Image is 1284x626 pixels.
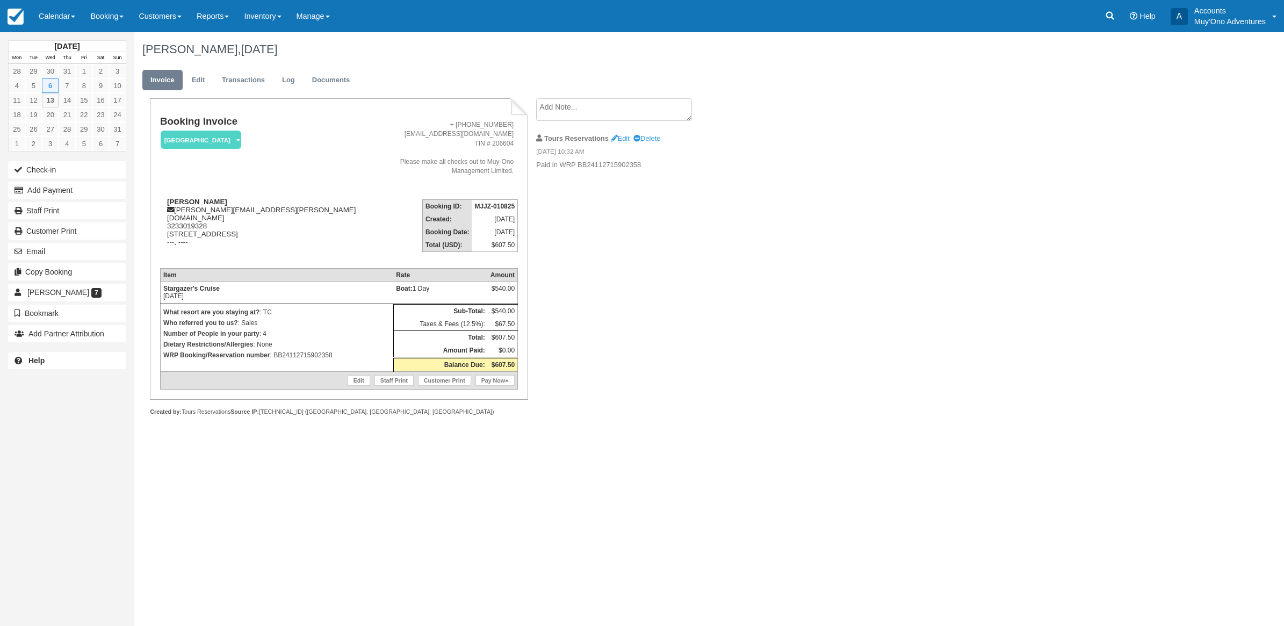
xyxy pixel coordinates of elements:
strong: Created by: [150,408,182,415]
a: 22 [76,107,92,122]
a: 1 [76,64,92,78]
a: Customer Print [8,222,126,240]
a: 6 [92,136,109,151]
a: Edit [184,70,213,91]
strong: Stargazer's Cruise [163,285,220,292]
a: 21 [59,107,75,122]
em: [GEOGRAPHIC_DATA] [161,131,241,149]
a: 13 [42,93,59,107]
strong: $607.50 [492,361,515,369]
a: 2 [25,136,42,151]
a: [PERSON_NAME] 7 [8,284,126,301]
p: : BB24112715902358 [163,350,391,361]
th: Thu [59,52,75,64]
td: [DATE] [472,226,517,239]
a: 20 [42,107,59,122]
a: Staff Print [8,202,126,219]
td: $0.00 [488,344,518,358]
a: 19 [25,107,42,122]
a: 3 [42,136,59,151]
a: 17 [109,93,126,107]
a: 25 [9,122,25,136]
p: Accounts [1194,5,1266,16]
p: : TC [163,307,391,318]
a: 5 [25,78,42,93]
th: Booking ID: [423,200,472,213]
span: [DATE] [241,42,277,56]
th: Booking Date: [423,226,472,239]
div: A [1171,8,1188,25]
th: Total (USD): [423,239,472,252]
button: Copy Booking [8,263,126,280]
span: 7 [91,288,102,298]
a: 8 [76,78,92,93]
td: Taxes & Fees (12.5%): [393,318,488,331]
a: Help [8,352,126,369]
strong: Dietary Restrictions/Allergies [163,341,253,348]
em: [DATE] 10:32 AM [536,147,717,159]
img: checkfront-main-nav-mini-logo.png [8,9,24,25]
a: 4 [9,78,25,93]
th: Fri [76,52,92,64]
a: Invoice [142,70,183,91]
th: Tue [25,52,42,64]
strong: Boat [396,285,413,292]
th: Item [160,269,393,282]
div: Tours Reservations [TECHNICAL_ID] ([GEOGRAPHIC_DATA], [GEOGRAPHIC_DATA], [GEOGRAPHIC_DATA]) [150,408,528,416]
button: Email [8,243,126,260]
a: 23 [92,107,109,122]
strong: [DATE] [54,42,80,51]
a: 1 [9,136,25,151]
a: 31 [109,122,126,136]
th: Rate [393,269,488,282]
span: Help [1139,12,1156,20]
strong: WRP Booking/Reservation number [163,351,270,359]
i: Help [1130,12,1137,20]
a: Pay Now [475,375,515,386]
a: 31 [59,64,75,78]
a: 28 [59,122,75,136]
button: Add Payment [8,182,126,199]
a: 2 [92,64,109,78]
td: $67.50 [488,318,518,331]
a: 15 [76,93,92,107]
td: $607.50 [472,239,517,252]
strong: Tours Reservations [544,134,609,142]
a: Staff Print [374,375,414,386]
th: Amount Paid: [393,344,488,358]
div: [PERSON_NAME][EMAIL_ADDRESS][PERSON_NAME][DOMAIN_NAME] 3233019328 [STREET_ADDRESS] ---, ---- [160,198,364,260]
th: Amount [488,269,518,282]
strong: Source IP: [230,408,259,415]
a: 7 [109,136,126,151]
th: Sub-Total: [393,305,488,318]
a: 29 [25,64,42,78]
a: Customer Print [418,375,471,386]
a: 18 [9,107,25,122]
a: Edit [348,375,370,386]
a: Transactions [214,70,273,91]
a: 9 [92,78,109,93]
a: 12 [25,93,42,107]
a: 4 [59,136,75,151]
h1: Booking Invoice [160,116,364,127]
td: [DATE] [472,213,517,226]
a: 24 [109,107,126,122]
a: Delete [633,134,660,142]
a: 14 [59,93,75,107]
th: Sun [109,52,126,64]
td: $607.50 [488,331,518,344]
h1: [PERSON_NAME], [142,43,1090,56]
a: 11 [9,93,25,107]
span: [PERSON_NAME] [27,288,89,297]
a: 7 [59,78,75,93]
button: Add Partner Attribution [8,325,126,342]
td: 1 Day [393,282,488,304]
a: Documents [304,70,358,91]
button: Bookmark [8,305,126,322]
strong: [PERSON_NAME] [167,198,227,206]
p: : None [163,339,391,350]
strong: What resort are you staying at? [163,308,259,316]
th: Wed [42,52,59,64]
a: 27 [42,122,59,136]
a: 5 [76,136,92,151]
